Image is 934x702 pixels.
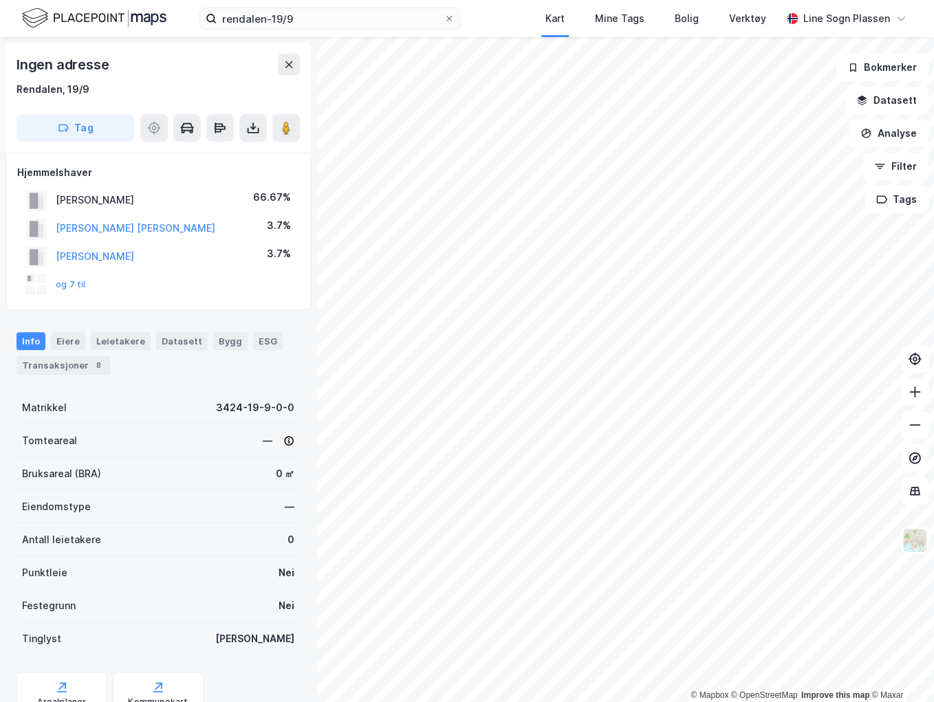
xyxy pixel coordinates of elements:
[22,6,166,30] img: logo.f888ab2527a4732fd821a326f86c7f29.svg
[862,153,928,180] button: Filter
[17,114,135,142] button: Tag
[22,564,67,581] div: Punktleie
[865,636,934,702] iframe: Chat Widget
[267,217,291,234] div: 3.7%
[545,10,565,27] div: Kart
[17,164,299,181] div: Hjemmelshaver
[22,399,67,416] div: Matrikkel
[287,531,294,548] div: 0
[263,432,294,449] div: —
[22,465,101,482] div: Bruksareal (BRA)
[285,498,294,515] div: —
[216,399,294,416] div: 3424-19-9-0-0
[17,332,45,350] div: Info
[22,531,101,548] div: Antall leietakere
[253,332,283,350] div: ESG
[865,636,934,702] div: Kontrollprogram for chat
[849,120,928,147] button: Analyse
[595,10,644,27] div: Mine Tags
[51,332,85,350] div: Eiere
[213,332,248,350] div: Bygg
[836,54,928,81] button: Bokmerker
[217,8,444,29] input: Søk på adresse, matrikkel, gårdeiere, leietakere eller personer
[17,54,111,76] div: Ingen adresse
[276,465,294,482] div: 0 ㎡
[845,87,928,114] button: Datasett
[279,597,294,614] div: Nei
[22,432,77,449] div: Tomteareal
[803,10,890,27] div: Line Sogn Plassen
[91,332,151,350] div: Leietakere
[215,630,294,647] div: [PERSON_NAME]
[156,332,208,350] div: Datasett
[801,690,869,700] a: Improve this map
[691,690,728,700] a: Mapbox
[865,186,928,213] button: Tags
[902,527,928,553] img: Z
[91,358,105,372] div: 8
[731,690,798,700] a: OpenStreetMap
[267,245,291,262] div: 3.7%
[22,597,76,614] div: Festegrunn
[22,630,61,647] div: Tinglyst
[17,355,111,375] div: Transaksjoner
[253,189,291,206] div: 66.67%
[17,81,89,98] div: Rendalen, 19/9
[279,564,294,581] div: Nei
[56,192,134,208] div: [PERSON_NAME]
[729,10,766,27] div: Verktøy
[675,10,699,27] div: Bolig
[22,498,91,515] div: Eiendomstype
